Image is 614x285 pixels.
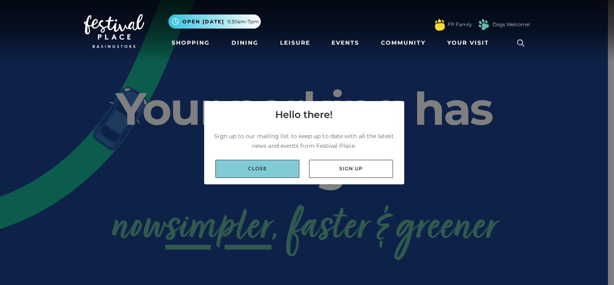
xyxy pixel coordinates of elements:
[444,35,496,50] a: Your Visit
[168,35,213,50] a: Shopping
[228,35,262,50] a: Dining
[328,35,362,50] a: Events
[277,35,313,50] a: Leisure
[84,14,144,48] img: Festival Place Logo
[447,39,489,47] span: Your Visit
[168,14,261,29] button: Open [DATE] 9.30am-7pm
[309,160,393,178] a: Sign up
[215,160,299,178] a: Close
[378,35,429,50] a: Community
[448,21,472,28] a: FP Family
[275,107,333,122] h4: Hello there!
[227,18,259,25] span: 9.30am-7pm
[211,131,398,151] p: Sign up to our mailing list to keep up to date with all the latest news and events from Festival ...
[182,18,224,25] span: Open [DATE]
[493,21,530,28] a: Dogs Welcome!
